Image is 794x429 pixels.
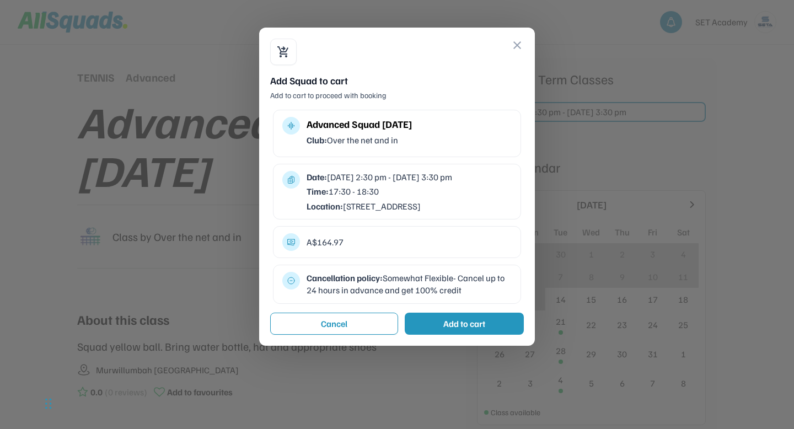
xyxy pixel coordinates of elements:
[307,272,383,283] strong: Cancellation policy:
[307,201,343,212] strong: Location:
[307,134,512,146] div: Over the net and in
[443,317,485,330] div: Add to cart
[307,171,512,183] div: [DATE] 2:30 pm - [DATE] 3:30 pm
[270,90,524,101] div: Add to cart to proceed with booking
[307,117,512,132] div: Advanced Squad [DATE]
[307,135,327,146] strong: Club:
[277,45,290,58] button: shopping_cart_checkout
[270,74,524,88] div: Add Squad to cart
[307,186,329,197] strong: Time:
[307,185,512,197] div: 17:30 - 18:30
[307,171,327,183] strong: Date:
[511,39,524,52] button: close
[307,236,512,248] div: A$164.97
[287,121,296,130] button: multitrack_audio
[307,272,512,297] div: Somewhat Flexible- Cancel up to 24 hours in advance and get 100% credit
[270,313,398,335] button: Cancel
[307,200,512,212] div: [STREET_ADDRESS]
